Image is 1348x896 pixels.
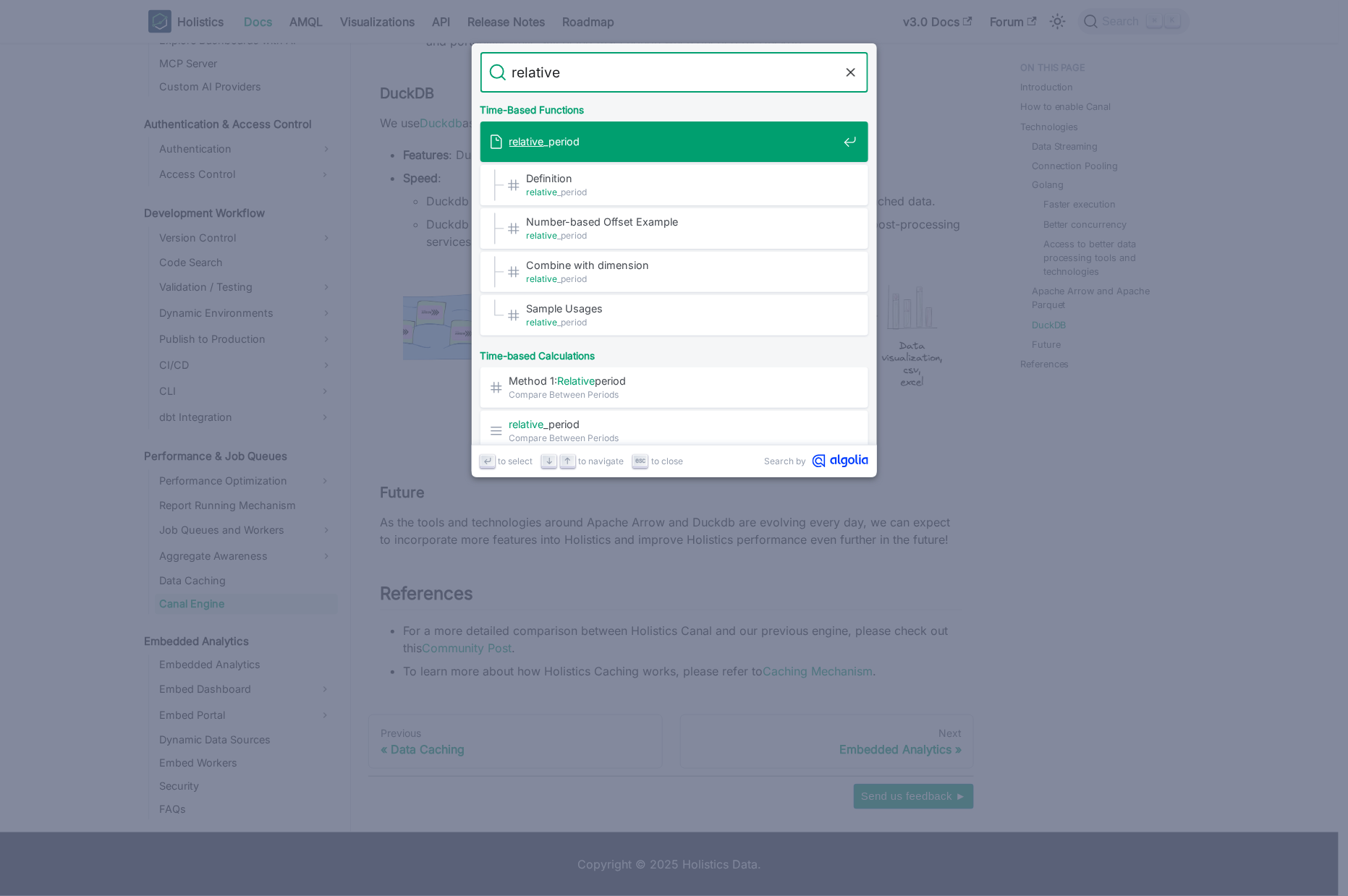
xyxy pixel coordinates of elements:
a: Number-based Offset Example​relative_period [480,208,868,249]
span: to navigate [579,454,624,468]
svg: Arrow down [544,456,555,466]
span: Combine with dimension​ [527,258,838,272]
a: Sample Usages​relative_period [480,295,868,336]
svg: Escape key [635,456,646,466]
span: Definition​ [527,171,838,185]
a: relative_period [480,121,868,162]
span: Compare Between Periods [509,388,838,401]
span: _period [527,315,838,329]
svg: Arrow up [562,456,573,466]
span: to select [499,454,533,468]
span: to close [652,454,684,468]
mark: relative [509,418,544,430]
span: _period [527,185,838,199]
div: Time-Based Functions [478,93,871,121]
mark: relative [527,230,558,241]
svg: Enter key [482,456,493,466]
input: Search docs [506,52,842,93]
span: Sample Usages​ [527,302,838,315]
mark: relative [527,273,558,284]
mark: Relative [558,375,595,387]
mark: relative [527,317,558,328]
span: Method 1: period​ [509,374,838,388]
span: _period [509,417,838,431]
div: Time-based Calculations [478,338,871,367]
a: relative_periodCompare Between Periods [480,411,868,451]
span: _period [509,135,838,148]
a: Combine with dimension​relative_period [480,252,868,292]
svg: Algolia [813,454,868,468]
span: Number-based Offset Example​ [527,215,838,229]
a: Definition​relative_period [480,165,868,205]
button: Clear the query [842,64,860,81]
span: _period [527,229,838,242]
span: _period [527,272,838,286]
a: Method 1:Relativeperiod​Compare Between Periods [480,367,868,408]
mark: relative [509,135,544,148]
a: Search byAlgolia [765,454,868,468]
span: Search by [765,454,807,468]
span: Compare Between Periods [509,431,838,445]
mark: relative [527,187,558,197]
